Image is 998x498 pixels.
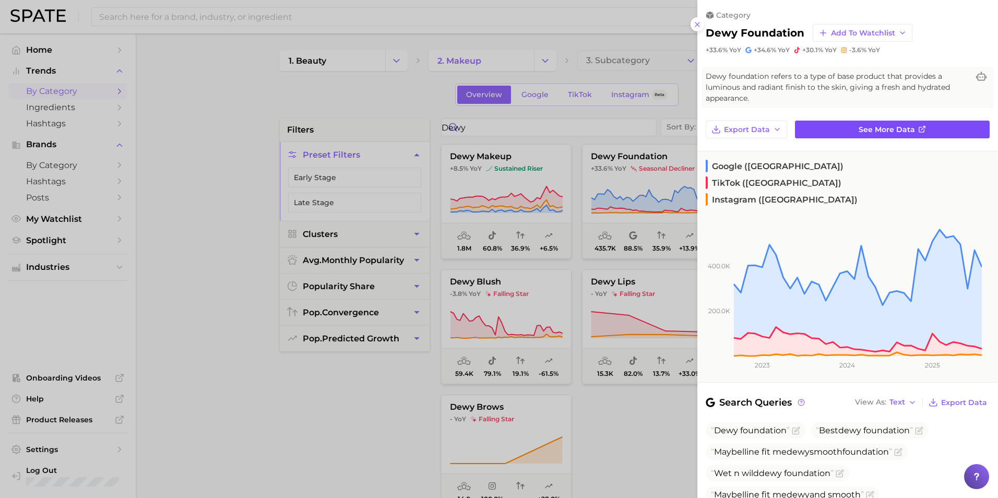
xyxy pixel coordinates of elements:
tspan: 2024 [839,361,855,369]
button: Flag as miscategorized or irrelevant [836,469,844,478]
span: Best [816,425,913,435]
span: foundation [740,425,787,435]
span: Dewy foundation refers to a type of base product that provides a luminous and radiant finish to t... [706,71,969,104]
span: See more data [859,125,915,134]
span: dewy [759,468,782,478]
span: dewy [838,425,861,435]
button: Export Data [926,395,990,410]
span: foundation [842,447,889,457]
h2: dewy foundation [706,27,804,39]
span: YoY [868,46,880,54]
span: Text [889,399,905,405]
span: Instagram ([GEOGRAPHIC_DATA]) [706,193,858,206]
button: Export Data [706,121,787,138]
span: +30.1% [802,46,823,54]
span: Add to Watchlist [831,29,895,38]
span: +34.6% [754,46,776,54]
span: +33.6% [706,46,728,54]
span: View As [855,399,886,405]
span: Google ([GEOGRAPHIC_DATA]) [706,160,843,172]
button: View AsText [852,396,919,409]
span: dewy [787,447,810,457]
tspan: 2025 [925,361,940,369]
button: Flag as miscategorized or irrelevant [894,448,902,456]
span: YoY [729,46,741,54]
button: Add to Watchlist [813,24,912,42]
span: -3.6% [849,46,866,54]
span: Maybelline fit me smooth [711,447,892,457]
span: Export Data [724,125,770,134]
span: category [716,10,751,20]
button: Flag as miscategorized or irrelevant [915,426,923,435]
span: Export Data [941,398,987,407]
button: Flag as miscategorized or irrelevant [792,426,800,435]
span: Wet n wild [711,468,834,478]
span: YoY [778,46,790,54]
span: TikTok ([GEOGRAPHIC_DATA]) [706,176,841,189]
span: Search Queries [706,395,806,410]
tspan: 2023 [755,361,770,369]
span: foundation [784,468,830,478]
span: foundation [863,425,910,435]
span: Dewy [714,425,738,435]
a: See more data [795,121,990,138]
span: YoY [825,46,837,54]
